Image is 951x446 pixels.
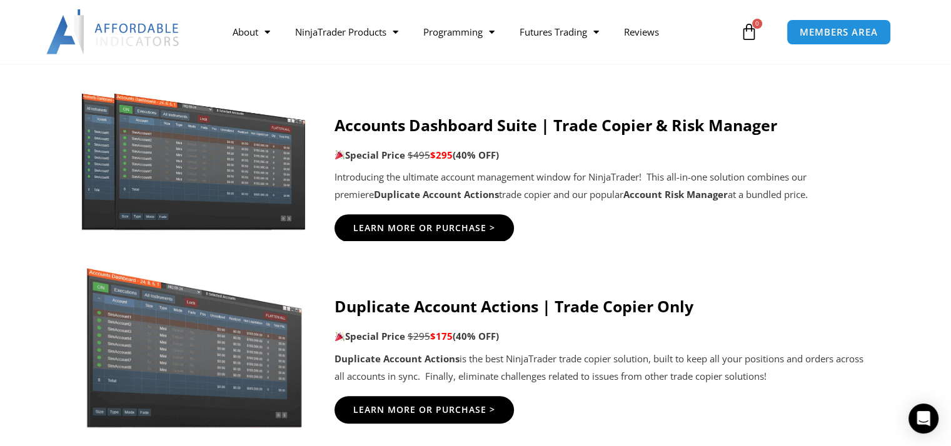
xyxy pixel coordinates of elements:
[411,17,507,46] a: Programming
[408,149,430,161] span: $495
[722,14,777,50] a: 0
[220,17,283,46] a: About
[430,330,453,342] span: $175
[335,114,777,136] strong: Accounts Dashboard Suite | Trade Copier & Risk Manager
[46,9,181,54] img: LogoAI | Affordable Indicators – NinjaTrader
[752,19,762,29] span: 0
[623,188,728,201] strong: Account Risk Manager
[335,149,405,161] strong: Special Price
[353,405,495,414] span: Learn More Or Purchase >
[335,150,345,159] img: 🎉
[408,330,430,342] span: $295
[335,352,460,365] strong: Duplicate Account Actions
[335,350,867,385] p: is the best NinjaTrader trade copier solution, built to keep all your positions and orders across...
[335,396,514,424] a: Learn More Or Purchase >
[908,404,938,434] div: Open Intercom Messenger
[507,17,611,46] a: Futures Trading
[374,188,499,201] strong: Duplicate Account Actions
[335,332,345,341] img: 🎉
[453,330,499,342] b: (40% OFF)
[430,149,453,161] span: $295
[611,17,672,46] a: Reviews
[453,149,499,161] b: (40% OFF)
[335,169,867,204] p: Introducing the ultimate account management window for NinjaTrader! This all-in-one solution comb...
[220,17,737,46] nav: Menu
[787,19,891,45] a: MEMBERS AREA
[85,254,303,428] img: Screenshot 2024-08-26 15414455555 | Affordable Indicators – NinjaTrader
[335,214,514,242] a: Learn More Or Purchase >
[800,27,878,37] span: MEMBERS AREA
[283,17,411,46] a: NinjaTrader Products
[74,87,314,232] img: Screenshot 2024-11-20 151221 | Affordable Indicators – NinjaTrader
[335,297,867,315] h4: Duplicate Account Actions | Trade Copier Only
[353,224,495,232] span: Learn More Or Purchase >
[335,330,405,342] strong: Special Price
